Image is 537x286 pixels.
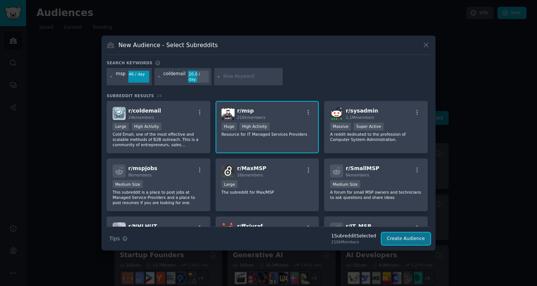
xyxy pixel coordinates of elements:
button: Tips [107,232,130,245]
div: 20.0 / day [188,71,209,83]
img: NHLHUT [113,222,126,236]
button: Create Audience [381,233,431,245]
span: 210k members [237,115,266,120]
h3: New Audience - Select Subreddits [119,41,218,49]
span: 6k members [346,173,369,177]
p: Resource for IT Managed Services Providers [222,132,313,137]
span: r/ sysadmin [346,108,378,114]
span: 24k members [128,115,154,120]
div: Huge [222,123,237,130]
input: New Keyword [223,73,280,80]
img: coldemail [113,107,126,120]
span: 8k members [128,173,152,177]
div: High Activity [132,123,162,130]
span: r/ SmallMSP [346,165,379,171]
p: A reddit dedicated to the profession of Computer System Administration. [330,132,422,142]
span: r/ mspjobs [128,165,157,171]
span: Subreddit Results [107,93,154,98]
div: coldemail [163,71,185,83]
h3: Search keywords [107,60,153,65]
div: Medium Size [113,180,143,188]
span: r/ MaxMSP [237,165,267,171]
div: Large [222,180,238,188]
span: r/ msp [237,108,254,114]
p: The subreddit for Max/MSP [222,190,313,195]
div: 46 / day [128,71,149,77]
div: Massive [330,123,351,130]
span: r/ NHLHUT [128,223,157,229]
img: ffxivraf [222,222,235,236]
span: r/ coldemail [128,108,161,114]
div: 1 Subreddit Selected [331,233,376,240]
p: A forum for small MSP owners and technicians to ask questions and share ideas [330,190,422,200]
div: msp [116,71,126,83]
span: 16k members [237,173,263,177]
div: Medium Size [330,180,360,188]
img: MaxMSP [222,164,235,178]
div: Super Active [354,123,384,130]
span: r/ IT_MSP [346,223,371,229]
div: High Activity [239,123,270,130]
span: r/ ffxivraf [237,223,263,229]
div: 210k Members [331,239,376,245]
div: Large [113,123,129,130]
span: 24 [157,93,162,98]
p: Cold Email, one of the most effective and scalable methods of B2B outreach. This is a community o... [113,132,204,147]
img: sysadmin [330,107,343,120]
span: Tips [109,235,120,243]
span: 1.1M members [346,115,374,120]
img: msp [222,107,235,120]
p: This subreddit is a place to post jobs at Managed Service Providers and a place to post resumes i... [113,190,204,205]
